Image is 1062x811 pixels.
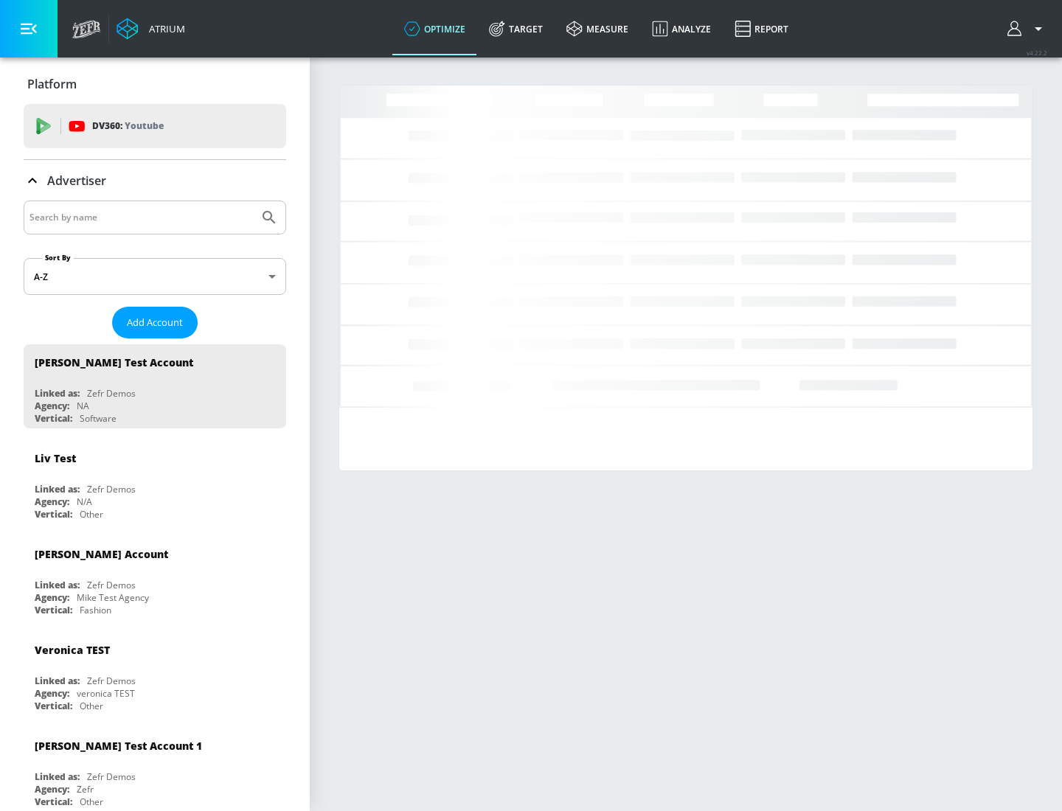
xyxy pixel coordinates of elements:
div: Veronica TESTLinked as:Zefr DemosAgency:veronica TESTVertical:Other [24,632,286,716]
div: Liv TestLinked as:Zefr DemosAgency:N/AVertical:Other [24,440,286,524]
div: Linked as: [35,770,80,783]
div: [PERSON_NAME] Test AccountLinked as:Zefr DemosAgency:NAVertical:Software [24,344,286,428]
div: Agency: [35,400,69,412]
div: Vertical: [35,796,72,808]
span: v 4.22.2 [1027,49,1047,57]
div: [PERSON_NAME] AccountLinked as:Zefr DemosAgency:Mike Test AgencyVertical:Fashion [24,536,286,620]
div: Linked as: [35,483,80,495]
div: Agency: [35,495,69,508]
div: veronica TEST [77,687,135,700]
div: Vertical: [35,508,72,521]
a: optimize [392,2,477,55]
div: Atrium [143,22,185,35]
div: Veronica TEST [35,643,110,657]
div: Zefr Demos [87,483,136,495]
div: Other [80,700,103,712]
p: Platform [27,76,77,92]
div: N/A [77,495,92,508]
div: Platform [24,63,286,105]
div: Linked as: [35,387,80,400]
div: NA [77,400,89,412]
a: measure [555,2,640,55]
div: Software [80,412,117,425]
div: Agency: [35,783,69,796]
div: Other [80,796,103,808]
div: Mike Test Agency [77,591,149,604]
div: [PERSON_NAME] Test Account [35,355,193,369]
div: Agency: [35,591,69,604]
p: Advertiser [47,173,106,189]
button: Add Account [112,307,198,338]
div: Agency: [35,687,69,700]
span: Add Account [127,314,183,331]
div: Zefr Demos [87,579,136,591]
div: Zefr Demos [87,387,136,400]
div: Liv Test [35,451,76,465]
div: [PERSON_NAME] Test Account 1 [35,739,202,753]
a: Report [723,2,800,55]
div: Zefr [77,783,94,796]
div: Fashion [80,604,111,616]
a: Atrium [117,18,185,40]
div: Vertical: [35,604,72,616]
div: A-Z [24,258,286,295]
div: [PERSON_NAME] Account [35,547,168,561]
div: Zefr Demos [87,770,136,783]
a: Analyze [640,2,723,55]
div: Linked as: [35,579,80,591]
div: Advertiser [24,160,286,201]
p: DV360: [92,118,164,134]
div: Linked as: [35,675,80,687]
a: Target [477,2,555,55]
p: Youtube [125,118,164,133]
input: Search by name [29,208,253,227]
div: Vertical: [35,412,72,425]
div: Other [80,508,103,521]
div: Vertical: [35,700,72,712]
label: Sort By [42,253,74,262]
div: Zefr Demos [87,675,136,687]
div: DV360: Youtube [24,104,286,148]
